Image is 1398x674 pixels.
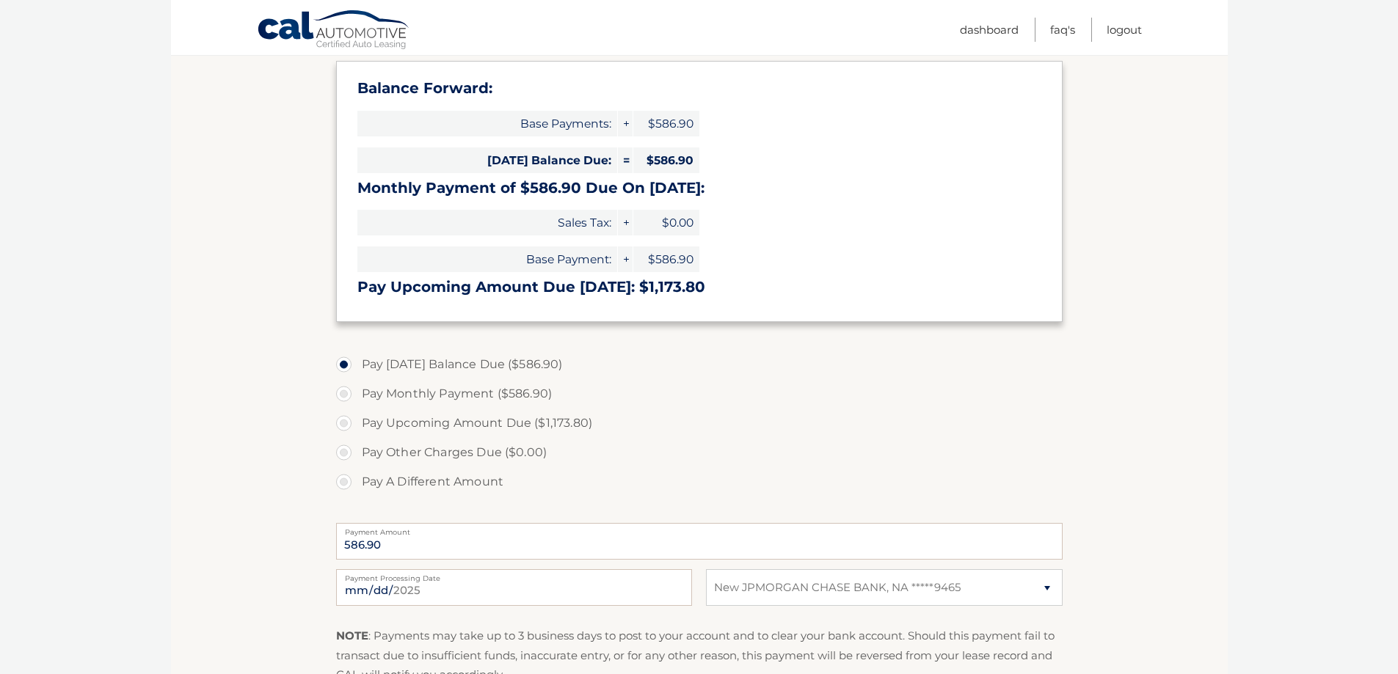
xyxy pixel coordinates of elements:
label: Pay [DATE] Balance Due ($586.90) [336,350,1063,379]
span: = [618,147,633,173]
input: Payment Date [336,569,692,606]
input: Payment Amount [336,523,1063,560]
span: Sales Tax: [357,210,617,235]
a: Cal Automotive [257,10,411,52]
label: Pay Upcoming Amount Due ($1,173.80) [336,409,1063,438]
span: $586.90 [633,147,699,173]
label: Pay Other Charges Due ($0.00) [336,438,1063,467]
label: Payment Processing Date [336,569,692,581]
label: Payment Amount [336,523,1063,535]
span: + [618,210,633,235]
span: Base Payment: [357,246,617,272]
label: Pay A Different Amount [336,467,1063,497]
span: $586.90 [633,246,699,272]
label: Pay Monthly Payment ($586.90) [336,379,1063,409]
h3: Balance Forward: [357,79,1041,98]
span: [DATE] Balance Due: [357,147,617,173]
span: $586.90 [633,111,699,136]
h3: Monthly Payment of $586.90 Due On [DATE]: [357,179,1041,197]
span: $0.00 [633,210,699,235]
a: Dashboard [960,18,1019,42]
span: + [618,111,633,136]
span: Base Payments: [357,111,617,136]
span: + [618,246,633,272]
a: Logout [1107,18,1142,42]
strong: NOTE [336,629,368,642]
a: FAQ's [1050,18,1075,42]
h3: Pay Upcoming Amount Due [DATE]: $1,173.80 [357,278,1041,296]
